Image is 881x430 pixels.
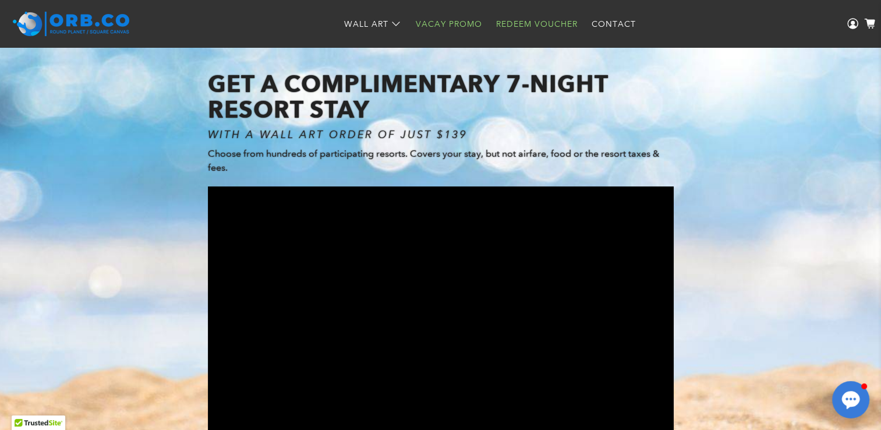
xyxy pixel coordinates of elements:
[409,9,489,40] a: Vacay Promo
[489,9,585,40] a: Redeem Voucher
[832,381,869,418] button: Open chat window
[585,9,643,40] a: Contact
[337,9,409,40] a: Wall Art
[208,148,659,173] span: Choose from hundreds of participating resorts. Covers your stay, but not airfare, food or the res...
[208,128,467,141] i: WITH A WALL ART ORDER OF JUST $139
[208,71,674,122] h1: GET A COMPLIMENTARY 7-NIGHT RESORT STAY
